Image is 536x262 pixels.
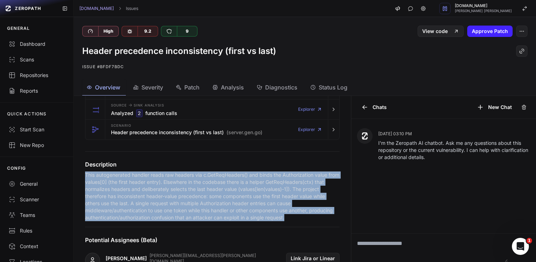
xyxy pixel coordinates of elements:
[9,180,65,187] div: General
[9,212,65,219] div: Teams
[106,255,147,262] a: [PERSON_NAME]
[7,165,26,171] p: CONFIG
[15,6,41,11] span: ZEROPATH
[7,111,47,117] p: QUICK ACTIONS
[467,26,513,37] button: Approve Patch
[378,131,530,137] p: [DATE] 03:10 PM
[9,40,65,48] div: Dashboard
[126,6,138,11] a: Issues
[111,129,262,136] h3: Header precedence inconsistency (first vs last)
[177,26,197,36] div: 9
[378,140,530,161] p: I'm the Zeropath AI chatbot. Ask me any questions about this repository or the current vulnerabil...
[221,83,244,92] span: Analysis
[298,122,322,137] a: Explorer
[9,196,65,203] div: Scanner
[227,129,262,136] span: (server.gen.go)
[136,109,143,117] code: 2
[85,236,340,244] h4: Potential Assignees (Beta)
[473,102,516,113] button: New Chat
[9,227,65,234] div: Rules
[9,142,65,149] div: New Repo
[85,171,340,221] p: This autogenerated handler reads raw headers via c.GetReqHeaders() and binds the Authorization va...
[85,120,339,140] button: Scenario Header precedence inconsistency (first vs last) (server.gen.go) Explorer
[3,3,56,14] a: ZEROPATH
[111,124,131,127] span: Scenario
[184,83,200,92] span: Patch
[111,109,177,117] h3: Analyzed function calls
[141,83,163,92] span: Severity
[82,62,527,71] p: Issue #bfdf7bdc
[7,26,30,31] p: GENERAL
[418,26,464,37] a: View code
[455,9,512,13] span: [PERSON_NAME] [PERSON_NAME]
[128,102,132,108] span: ->
[138,26,158,36] div: 9.2
[361,132,368,140] img: Zeropath AI
[357,102,391,113] button: Chats
[9,87,65,94] div: Reports
[298,102,322,116] a: Explorer
[95,83,120,92] span: Overview
[9,126,65,133] div: Start Scan
[9,243,65,250] div: Context
[512,238,529,255] iframe: Intercom live chat
[319,83,347,92] span: Status Log
[82,45,276,57] h1: Header precedence inconsistency (first vs last)
[265,83,297,92] span: Diagnostics
[111,102,164,108] span: Source Sink Analysis
[98,26,118,36] div: High
[117,6,122,11] svg: chevron right,
[455,4,512,8] span: [DOMAIN_NAME]
[79,6,114,11] a: [DOMAIN_NAME]
[85,160,340,169] h4: Description
[9,72,65,79] div: Repositories
[85,99,339,119] button: Source -> Sink Analysis Analyzed 2 function calls Explorer
[526,238,532,244] span: 1
[79,6,138,11] nav: breadcrumb
[9,56,65,63] div: Scans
